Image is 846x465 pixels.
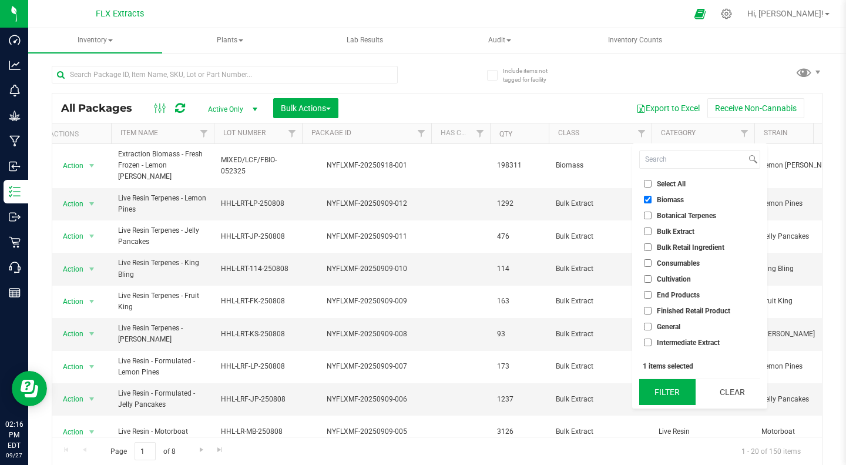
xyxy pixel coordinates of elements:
[85,326,99,342] span: select
[221,361,295,372] span: HHL-LRF-LP-250808
[471,123,490,143] a: Filter
[657,196,684,203] span: Biomass
[657,180,686,188] span: Select All
[221,263,295,275] span: HHL-LRT-114-250808
[556,263,644,275] span: Bulk Extract
[657,339,720,346] span: Intermediate Extract
[9,287,21,299] inline-svg: Reports
[556,329,644,340] span: Bulk Extract
[85,424,99,440] span: select
[657,244,724,251] span: Bulk Retail Ingredient
[85,359,99,375] span: select
[211,442,229,458] a: Go to the last page
[431,123,490,144] th: Has COA
[221,231,295,242] span: HHL-LRT-JP-250808
[311,129,351,137] a: Package ID
[556,296,644,307] span: Bulk Extract
[497,329,542,340] span: 93
[163,28,297,53] a: Plants
[657,292,700,299] span: End Products
[556,394,644,405] span: Bulk Extract
[300,198,433,209] div: NYFLXMF-20250909-012
[632,123,652,143] a: Filter
[221,155,295,177] span: MIXED/LCF/FBIO-052325
[193,442,210,458] a: Go to the next page
[281,103,331,113] span: Bulk Actions
[657,307,730,315] span: Finished Retail Product
[497,198,542,209] span: 1292
[49,130,106,138] div: Actions
[9,262,21,273] inline-svg: Call Center
[556,426,644,437] span: Bulk Extract
[9,236,21,248] inline-svg: Retail
[9,59,21,71] inline-svg: Analytics
[497,263,542,275] span: 114
[300,426,433,437] div: NYFLXMF-20250909-005
[300,296,433,307] div: NYFLXMF-20250909-009
[283,123,302,143] a: Filter
[497,296,542,307] span: 163
[9,85,21,96] inline-svg: Monitoring
[9,110,21,122] inline-svg: Grow
[164,29,297,52] span: Plants
[85,228,99,245] span: select
[497,231,542,242] span: 476
[412,123,431,143] a: Filter
[704,379,760,405] button: Clear
[300,263,433,275] div: NYFLXMF-20250909-010
[118,426,207,437] span: Live Resin - Motorboat
[644,275,652,283] input: Cultivation
[221,198,295,209] span: HHL-LRT-LP-250808
[118,290,207,313] span: Live Resin Terpenes - Fruit King
[9,34,21,46] inline-svg: Dashboard
[52,424,84,440] span: Action
[657,212,716,219] span: Botanical Terpenes
[221,426,295,437] span: HHL-LR-MB-250808
[644,180,652,188] input: Select All
[221,296,295,307] span: HHL-LRT-FK-250808
[12,371,47,406] iframe: Resource center
[52,261,84,277] span: Action
[629,98,707,118] button: Export to Excel
[434,29,566,52] span: Audit
[659,426,747,437] span: Live Resin
[556,361,644,372] span: Bulk Extract
[644,259,652,267] input: Consumables
[556,231,644,242] span: Bulk Extract
[28,28,162,53] a: Inventory
[644,243,652,251] input: Bulk Retail Ingredient
[85,293,99,310] span: select
[85,158,99,174] span: select
[52,293,84,310] span: Action
[9,186,21,198] inline-svg: Inventory
[118,388,207,410] span: Live Resin - Formulated - Jelly Pancakes
[52,326,84,342] span: Action
[433,28,567,53] a: Audit
[497,160,542,171] span: 198311
[135,442,156,460] input: 1
[497,426,542,437] span: 3126
[764,129,788,137] a: Strain
[644,291,652,299] input: End Products
[300,361,433,372] div: NYFLXMF-20250909-007
[100,442,185,460] span: Page of 8
[657,323,680,330] span: General
[52,158,84,174] span: Action
[503,66,562,84] span: Include items not tagged for facility
[118,257,207,280] span: Live Resin Terpenes - King Bling
[221,329,295,340] span: HHL-LRT-KS-250808
[644,323,652,330] input: General
[499,130,512,138] a: Qty
[644,212,652,219] input: Botanical Terpenes
[657,228,694,235] span: Bulk Extract
[300,329,433,340] div: NYFLXMF-20250909-008
[661,129,696,137] a: Category
[194,123,214,143] a: Filter
[52,66,398,83] input: Search Package ID, Item Name, SKU, Lot or Part Number...
[52,228,84,245] span: Action
[747,9,824,18] span: Hi, [PERSON_NAME]!
[640,151,746,168] input: Search
[61,102,144,115] span: All Packages
[497,394,542,405] span: 1237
